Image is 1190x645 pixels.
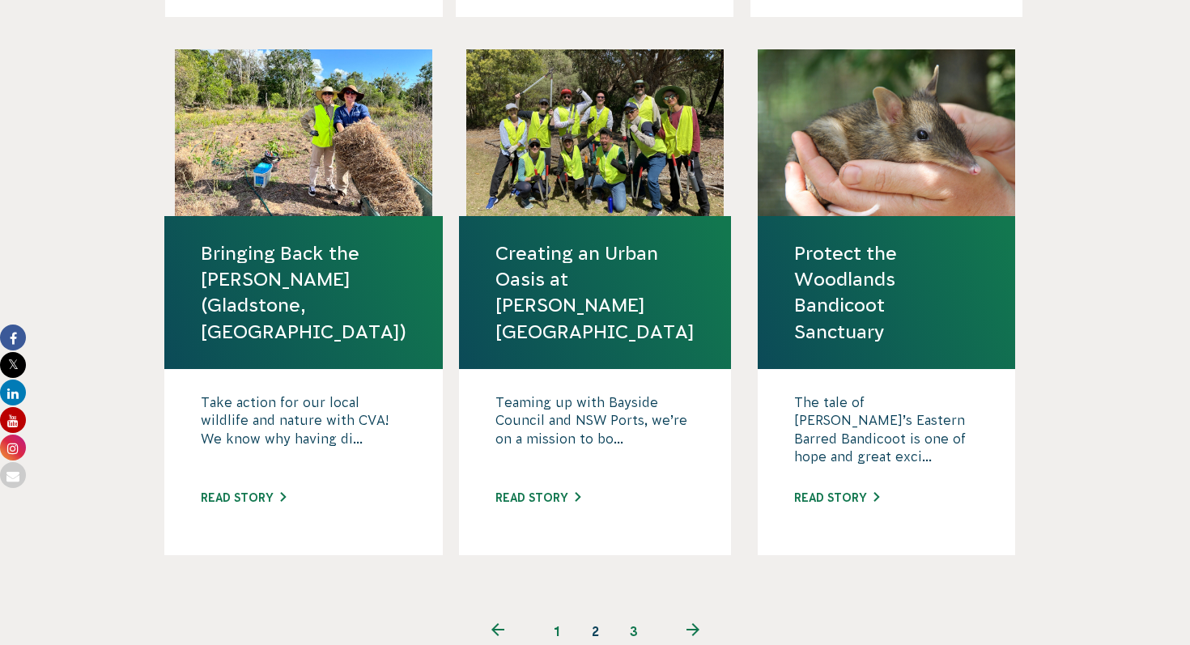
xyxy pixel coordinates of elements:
[794,491,879,504] a: Read story
[794,393,979,474] p: The tale of [PERSON_NAME]’s Eastern Barred Bandicoot is one of hope and great exci...
[794,240,979,345] a: Protect the Woodlands Bandicoot Sanctuary
[201,393,406,474] p: Take action for our local wildlife and nature with CVA! We know why having di...
[495,240,695,345] a: Creating an Urban Oasis at [PERSON_NAME][GEOGRAPHIC_DATA]
[201,491,286,504] a: Read story
[201,240,406,345] a: Bringing Back the [PERSON_NAME] (Gladstone, [GEOGRAPHIC_DATA])
[495,491,580,504] a: Read story
[495,393,695,474] p: Teaming up with Bayside Council and NSW Ports, we’re on a mission to bo...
